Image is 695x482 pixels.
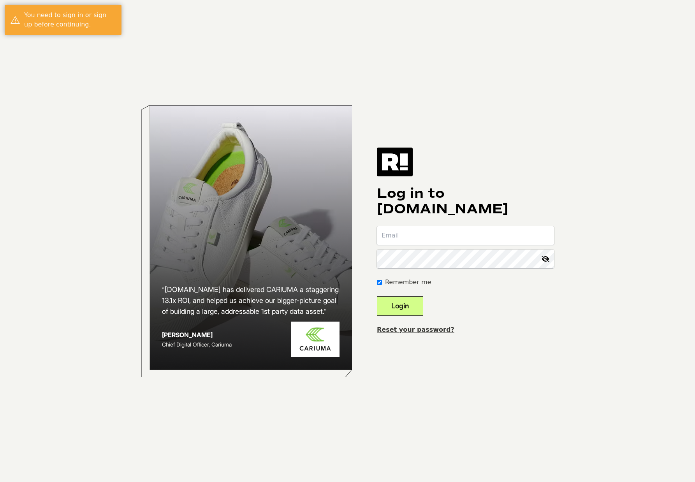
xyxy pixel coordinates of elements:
[385,278,431,287] label: Remember me
[377,226,554,245] input: Email
[377,326,454,333] a: Reset your password?
[377,186,554,217] h1: Log in to [DOMAIN_NAME]
[291,322,340,357] img: Cariuma
[377,296,423,316] button: Login
[162,341,232,348] span: Chief Digital Officer, Cariuma
[377,148,413,176] img: Retention.com
[162,284,340,317] h2: “[DOMAIN_NAME] has delivered CARIUMA a staggering 13.1x ROI, and helped us achieve our bigger-pic...
[162,331,213,339] strong: [PERSON_NAME]
[24,11,116,29] div: You need to sign in or sign up before continuing.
